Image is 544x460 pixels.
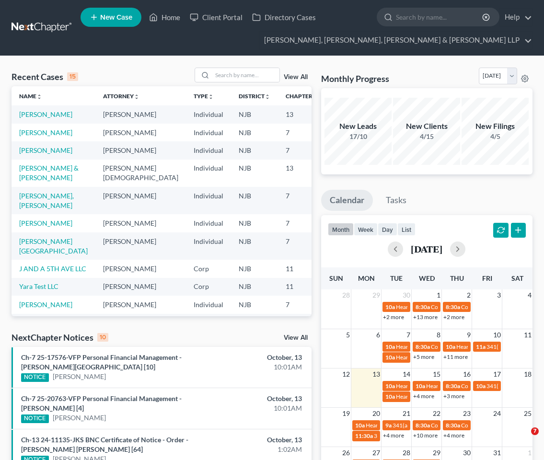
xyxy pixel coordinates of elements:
a: [PERSON_NAME][GEOGRAPHIC_DATA] [19,237,88,255]
a: +4 more [443,432,464,439]
td: NJB [231,278,278,296]
a: +11 more [443,353,468,360]
span: Confirmation hearing for [PERSON_NAME] [431,422,540,429]
a: Ch-7 25-20763-VFP Personal Financial Management - [PERSON_NAME] [4] [21,394,182,412]
span: 28 [402,447,411,459]
td: [PERSON_NAME] [95,214,186,232]
span: 8:30a [416,422,430,429]
a: Yara Test LLC [19,282,58,290]
td: [PERSON_NAME] [95,141,186,159]
td: 11 [278,260,326,277]
td: [PERSON_NAME] [95,296,186,313]
td: Corp [186,314,231,341]
span: 8:30a [446,382,460,390]
span: 23 [462,408,472,419]
td: [PERSON_NAME][DEMOGRAPHIC_DATA] [95,160,186,187]
td: NJB [231,105,278,123]
span: 1 [527,447,532,459]
td: Individual [186,160,231,187]
td: [PERSON_NAME] [95,260,186,277]
a: [PERSON_NAME] [19,300,72,309]
a: +5 more [413,353,434,360]
a: [PERSON_NAME] [19,219,72,227]
td: NJB [231,260,278,277]
span: 4 [527,289,532,301]
button: week [354,223,378,236]
span: Hearing for [PERSON_NAME] [396,393,471,400]
a: +2 more [383,313,404,321]
span: 8 [436,329,441,341]
span: 24 [492,408,502,419]
a: [PERSON_NAME] & [PERSON_NAME] [19,164,79,182]
span: 30 [402,289,411,301]
span: 26 [341,447,351,459]
a: Home [144,9,185,26]
span: Hearing for [PERSON_NAME] [396,303,471,310]
i: unfold_more [134,94,139,100]
input: Search by name... [212,68,279,82]
span: 18 [523,368,532,380]
div: October, 13 [215,394,302,403]
a: Client Portal [185,9,247,26]
td: 11 [278,278,326,296]
td: Individual [186,296,231,313]
span: 3 [496,289,502,301]
span: 17 [492,368,502,380]
span: 10a [446,343,455,350]
a: +4 more [383,432,404,439]
div: Recent Cases [12,71,78,82]
span: 9 [466,329,472,341]
span: 11:30a [355,432,373,439]
span: 8:30a [446,422,460,429]
span: 11 [523,329,532,341]
span: 30 [462,447,472,459]
a: [PERSON_NAME] [19,128,72,137]
a: +2 more [443,313,464,321]
i: unfold_more [36,94,42,100]
span: Fri [482,274,492,282]
span: 8:30a [446,303,460,310]
a: View All [284,334,308,341]
button: list [397,223,416,236]
button: month [328,223,354,236]
span: 14 [402,368,411,380]
span: 20 [371,408,381,419]
td: [PERSON_NAME] [95,314,186,341]
a: +13 more [413,313,438,321]
td: 7 [278,187,326,214]
span: 10a [385,343,395,350]
td: NJB [231,160,278,187]
span: 27 [371,447,381,459]
span: 10a [416,382,425,390]
span: 21 [402,408,411,419]
td: NJB [231,296,278,313]
td: [PERSON_NAME] [95,124,186,141]
td: [PERSON_NAME] [95,278,186,296]
td: NJB [231,214,278,232]
td: NJB [231,141,278,159]
span: Hearing for [PERSON_NAME] [366,422,440,429]
td: NJB [231,232,278,260]
span: 28 [341,289,351,301]
input: Search by name... [396,8,484,26]
span: Hearing for [PERSON_NAME] [426,382,501,390]
td: 7 [278,214,326,232]
td: 11 [278,314,326,341]
td: Individual [186,124,231,141]
span: 22 [432,408,441,419]
span: Hearing for Fulme Cruces [PERSON_NAME] De Zeballo [396,354,534,361]
div: NOTICE [21,414,49,423]
a: [PERSON_NAME] [19,110,72,118]
i: unfold_more [208,94,214,100]
a: Districtunfold_more [239,92,270,100]
div: NextChapter Notices [12,332,108,343]
a: View All [284,74,308,80]
a: Tasks [377,190,415,211]
span: 1 [436,289,441,301]
a: +10 more [413,432,438,439]
span: 7 [405,329,411,341]
div: New Leads [324,121,392,132]
a: Directory Cases [247,9,321,26]
span: 29 [371,289,381,301]
span: 31 [492,447,502,459]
